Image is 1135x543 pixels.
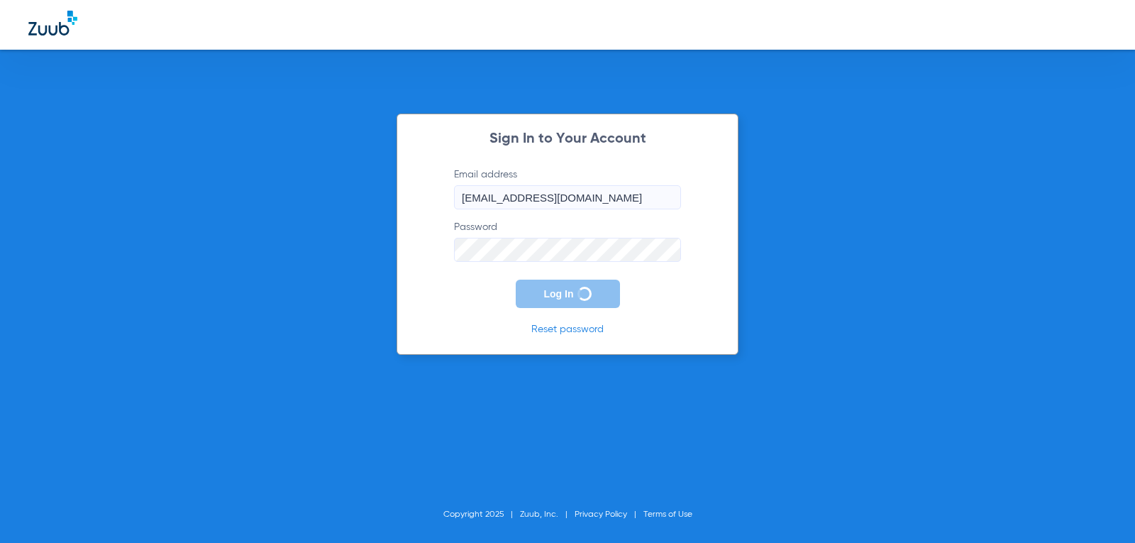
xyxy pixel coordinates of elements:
[28,11,77,35] img: Zuub Logo
[454,168,681,209] label: Email address
[643,510,692,519] a: Terms of Use
[454,220,681,262] label: Password
[531,324,604,334] a: Reset password
[1064,475,1135,543] iframe: Chat Widget
[454,238,681,262] input: Password
[433,132,702,146] h2: Sign In to Your Account
[443,508,520,522] li: Copyright 2025
[516,280,620,308] button: Log In
[454,185,681,209] input: Email address
[520,508,575,522] li: Zuub, Inc.
[575,510,627,519] a: Privacy Policy
[544,288,574,300] span: Log In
